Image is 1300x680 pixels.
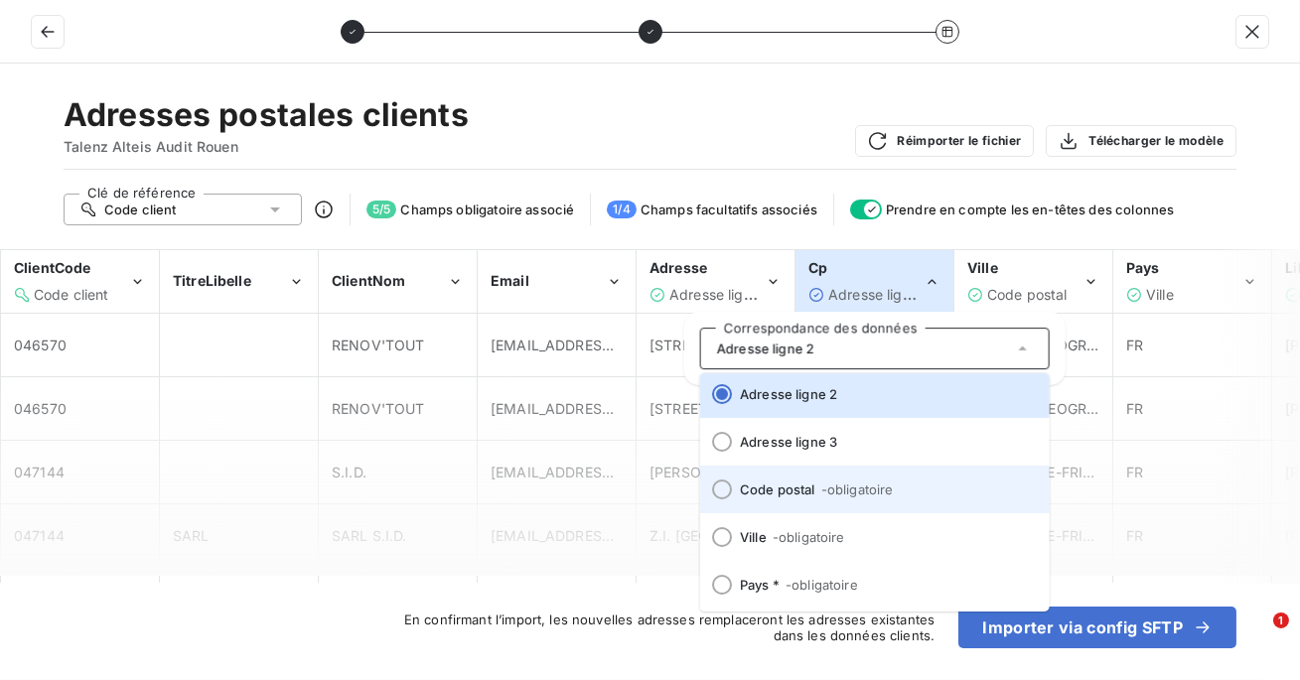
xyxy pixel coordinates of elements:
[786,577,858,593] span: - obligatoire
[64,137,469,157] span: Talenz Alteis Audit Rouen
[491,272,529,289] span: Email
[14,337,67,353] span: 046570
[491,337,734,353] span: [EMAIL_ADDRESS][DOMAIN_NAME]
[1126,337,1143,353] span: FR
[967,337,1178,353] span: LIVAROT-[GEOGRAPHIC_DATA]
[160,250,319,314] th: TitreLibelle
[650,259,707,276] span: Adresse
[319,250,478,314] th: ClientNom
[954,250,1113,314] th: Ville
[641,202,817,217] span: Champs facultatifs associés
[173,272,251,289] span: TitreLibelle
[1273,612,1289,628] span: 1
[958,607,1236,648] button: Importer via config SFTP
[987,286,1068,303] span: Code postal
[1046,125,1236,157] button: Télécharger le modèle
[1126,259,1160,276] span: Pays
[820,481,893,497] span: - obligatoire
[740,577,1034,593] span: Pays *
[14,527,65,544] span: 047144
[34,286,109,303] span: Code client
[967,400,1178,417] span: LIVAROT-[GEOGRAPHIC_DATA]
[400,202,574,217] span: Champs obligatoire associé
[650,464,766,480] span: [PERSON_NAME]
[886,202,1174,217] span: Prendre en compte les en-têtes des colonnes
[491,527,734,544] span: [EMAIL_ADDRESS][DOMAIN_NAME]
[740,529,1034,545] span: Ville
[1,250,160,314] th: ClientCode
[828,286,932,303] span: Adresse ligne 2
[388,612,935,643] span: En confirmant l’import, les nouvelles adresses remplaceront les adresses existantes dans les donn...
[607,201,636,218] span: 1 / 4
[332,464,366,480] span: S.I.D.
[491,464,734,480] span: [EMAIL_ADDRESS][DOMAIN_NAME]
[478,250,637,314] th: Email
[104,202,177,217] span: Code client
[669,286,770,303] span: Adresse ligne 1
[14,400,67,417] span: 046570
[650,527,819,544] span: Z.I. [GEOGRAPHIC_DATA]
[1113,250,1272,314] th: Pays
[1232,612,1280,660] iframe: Intercom live chat
[64,95,469,135] h2: Adresses postales clients
[740,434,1034,450] span: Adresse ligne 3
[650,337,783,353] span: [STREET_ADDRESS]
[332,527,407,544] span: SARL S.I.D.
[808,259,827,276] span: Cp
[366,201,396,218] span: 5 / 5
[1146,286,1174,303] span: Ville
[491,400,734,417] span: [EMAIL_ADDRESS][DOMAIN_NAME]
[332,272,405,289] span: ClientNom
[740,386,1034,402] span: Adresse ligne 2
[332,400,425,417] span: RENOV'TOUT
[772,529,844,545] span: - obligatoire
[650,400,783,417] span: [STREET_ADDRESS]
[795,250,954,314] th: Cp
[717,340,814,356] span: Adresse ligne 2
[14,464,65,480] span: 047144
[14,259,91,276] span: ClientCode
[1126,400,1143,417] span: FR
[1126,464,1143,480] span: FR
[173,527,210,544] span: SARL
[1126,527,1143,544] span: FR
[855,125,1035,157] button: Réimporter le fichier
[740,481,1034,497] span: Code postal
[332,337,425,353] span: RENOV'TOUT
[637,250,795,314] th: Adresse
[967,259,998,276] span: Ville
